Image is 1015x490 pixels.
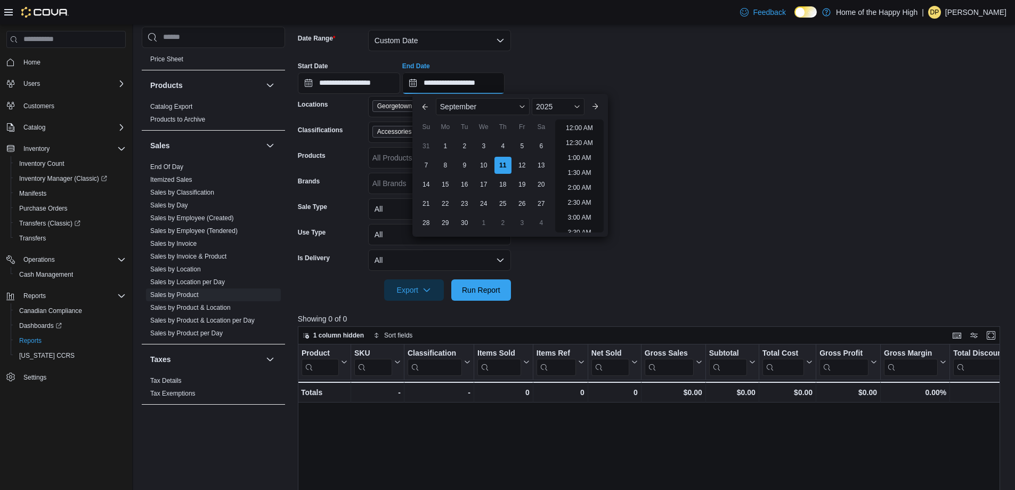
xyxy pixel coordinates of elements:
[384,331,412,340] span: Sort fields
[440,102,476,111] span: September
[533,118,550,135] div: Sa
[23,102,54,110] span: Customers
[150,102,192,111] span: Catalog Export
[302,349,339,376] div: Product
[408,349,470,376] button: Classification
[19,351,75,360] span: [US_STATE] CCRS
[762,349,813,376] button: Total Cost
[762,349,804,359] div: Total Cost
[15,187,51,200] a: Manifests
[417,98,434,115] button: Previous Month
[456,138,473,155] div: day-2
[377,126,412,137] span: Accessories
[408,349,462,359] div: Classification
[945,6,1006,19] p: [PERSON_NAME]
[19,234,46,243] span: Transfers
[418,176,435,193] div: day-14
[533,214,550,231] div: day-4
[418,195,435,212] div: day-21
[968,329,980,342] button: Display options
[15,202,126,215] span: Purchase Orders
[11,231,130,246] button: Transfers
[951,329,963,342] button: Keyboard shortcuts
[19,100,59,113] a: Customers
[537,386,584,399] div: 0
[15,217,126,230] span: Transfers (Classic)
[437,138,454,155] div: day-1
[736,2,790,23] a: Feedback
[532,98,584,115] div: Button. Open the year selector. 2025 is currently selected.
[298,34,336,43] label: Date Range
[11,201,130,216] button: Purchase Orders
[437,118,454,135] div: Mo
[15,334,126,347] span: Reports
[354,349,392,359] div: SKU
[475,176,492,193] div: day-17
[562,122,597,134] li: 12:00 AM
[408,386,470,399] div: -
[150,354,171,365] h3: Taxes
[475,214,492,231] div: day-1
[298,329,368,342] button: 1 column hidden
[150,278,225,286] a: Sales by Location per Day
[514,138,531,155] div: day-5
[794,6,817,18] input: Dark Mode
[150,240,197,247] a: Sales by Invoice
[150,115,205,124] span: Products to Archive
[302,349,339,359] div: Product
[19,204,68,213] span: Purchase Orders
[819,349,868,359] div: Gross Profit
[298,151,326,160] label: Products
[437,157,454,174] div: day-8
[15,172,111,185] a: Inventory Manager (Classic)
[2,120,130,135] button: Catalog
[150,266,201,273] a: Sales by Location
[494,138,511,155] div: day-4
[19,99,126,112] span: Customers
[537,349,576,359] div: Items Ref
[11,333,130,348] button: Reports
[418,138,435,155] div: day-31
[150,377,182,384] a: Tax Details
[408,349,462,376] div: Classification
[762,349,804,376] div: Total Cost
[709,349,747,359] div: Subtotal
[2,98,130,113] button: Customers
[475,157,492,174] div: day-10
[2,288,130,303] button: Reports
[11,171,130,186] a: Inventory Manager (Classic)
[15,202,72,215] a: Purchase Orders
[645,349,694,359] div: Gross Sales
[709,349,756,376] button: Subtotal
[150,239,197,248] span: Sales by Invoice
[384,279,444,301] button: Export
[514,214,531,231] div: day-3
[456,118,473,135] div: Tu
[884,349,938,359] div: Gross Margin
[533,138,550,155] div: day-6
[436,98,530,115] div: Button. Open the month selector. September is currently selected.
[591,349,629,359] div: Net Sold
[819,386,877,399] div: $0.00
[985,329,997,342] button: Enter fullscreen
[462,285,500,295] span: Run Report
[563,181,595,194] li: 2:00 AM
[23,123,45,132] span: Catalog
[536,102,553,111] span: 2025
[437,195,454,212] div: day-22
[150,116,205,123] a: Products to Archive
[142,374,285,404] div: Taxes
[368,250,511,271] button: All
[150,55,183,63] span: Price Sheet
[150,390,196,397] a: Tax Exemptions
[11,156,130,171] button: Inventory Count
[555,119,604,232] ul: Time
[15,319,66,332] a: Dashboards
[15,268,126,281] span: Cash Management
[368,30,511,51] button: Custom Date
[150,376,182,385] span: Tax Details
[19,77,126,90] span: Users
[19,121,50,134] button: Catalog
[477,349,521,376] div: Items Sold
[19,307,82,315] span: Canadian Compliance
